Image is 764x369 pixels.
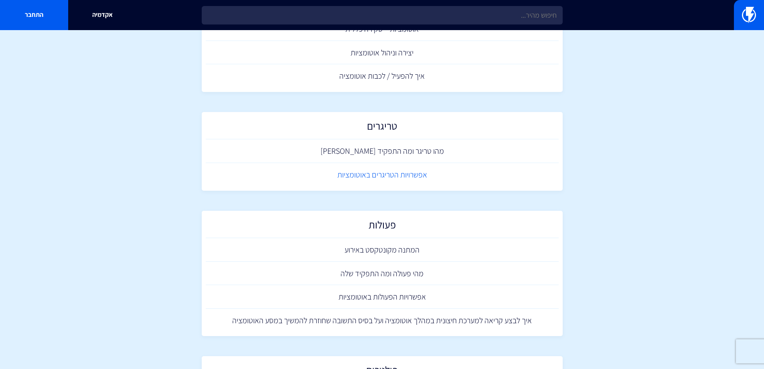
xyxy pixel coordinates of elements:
h2: טריגרים [210,120,555,136]
input: חיפוש מהיר... [202,6,563,24]
a: יצירה וניהול אוטומציות [206,41,559,65]
a: מהו טריגר ומה התפקיד [PERSON_NAME] [206,139,559,163]
a: אפשרויות הטריגרים באוטומציות [206,163,559,187]
a: איך להפעיל / לכבות אוטומציה [206,64,559,88]
a: אפשרויות הפעולות באוטומציות [206,285,559,309]
a: המתנה מקונטקסט באירוע [206,238,559,262]
a: איך לבצע קריאה למערכת חיצונית במהלך אוטומציה ועל בסיס התשובה שחוזרת להמשיך במסע האוטומציה [206,309,559,332]
a: פעולות [206,215,559,239]
a: טריגרים [206,116,559,140]
a: מהי פעולה ומה התפקיד שלה [206,262,559,285]
h2: פעולות [210,219,555,234]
